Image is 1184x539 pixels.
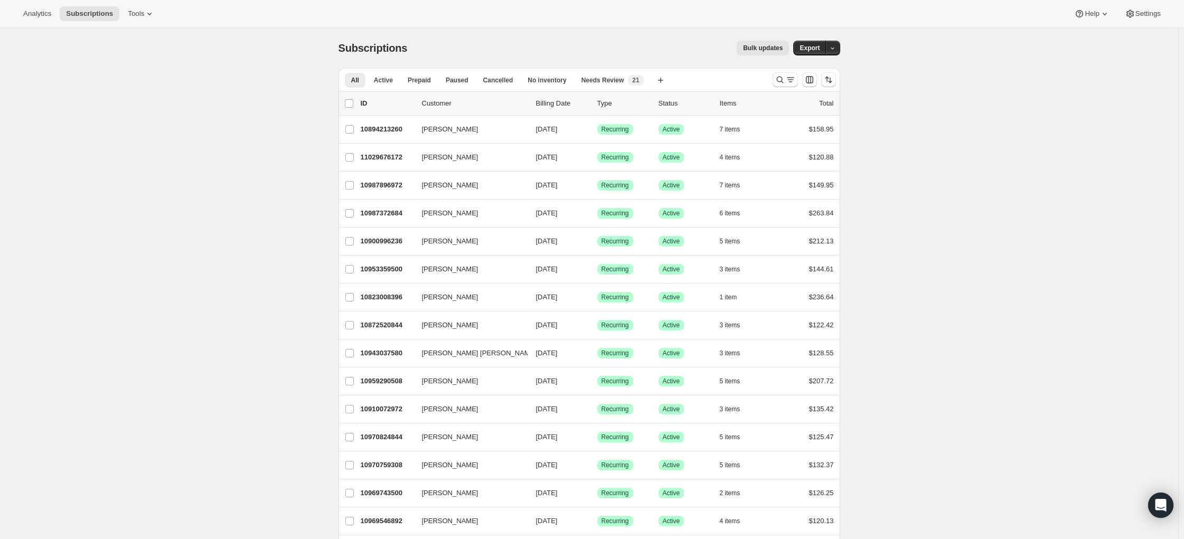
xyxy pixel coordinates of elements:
span: Recurring [602,125,629,134]
div: 10969743500[PERSON_NAME][DATE]SuccessRecurringSuccessActive2 items$126.25 [361,486,834,500]
button: Bulk updates [737,41,789,55]
span: Active [663,461,680,469]
span: [PERSON_NAME] [422,236,478,247]
p: 10970824844 [361,432,414,442]
span: 3 items [720,321,740,329]
span: 5 items [720,461,740,469]
button: 5 items [720,458,752,472]
p: 10959290508 [361,376,414,386]
span: Recurring [602,461,629,469]
span: Active [663,405,680,413]
span: Active [663,181,680,190]
button: [PERSON_NAME] [416,457,521,474]
div: 10970759308[PERSON_NAME][DATE]SuccessRecurringSuccessActive5 items$132.37 [361,458,834,472]
span: 3 items [720,265,740,273]
button: Create new view [652,73,669,88]
div: 10969546892[PERSON_NAME][DATE]SuccessRecurringSuccessActive4 items$120.13 [361,514,834,528]
span: [PERSON_NAME] [422,432,478,442]
span: $120.88 [809,153,834,161]
p: 10969743500 [361,488,414,498]
p: Status [659,98,711,109]
span: 5 items [720,237,740,245]
span: Analytics [23,10,51,18]
span: [PERSON_NAME] [422,180,478,191]
span: [DATE] [536,517,558,525]
span: Bulk updates [743,44,783,52]
button: [PERSON_NAME] [416,149,521,166]
p: Billing Date [536,98,589,109]
span: Help [1085,10,1099,18]
div: 11029676172[PERSON_NAME][DATE]SuccessRecurringSuccessActive4 items$120.88 [361,150,834,165]
span: [DATE] [536,349,558,357]
span: $125.47 [809,433,834,441]
span: [PERSON_NAME] [422,376,478,386]
button: 7 items [720,122,752,137]
div: 10894213260[PERSON_NAME][DATE]SuccessRecurringSuccessActive7 items$158.95 [361,122,834,137]
span: [DATE] [536,461,558,469]
span: Cancelled [483,76,513,84]
p: 10910072972 [361,404,414,414]
span: Settings [1135,10,1161,18]
span: [PERSON_NAME] [PERSON_NAME] [422,348,537,358]
p: 10872520844 [361,320,414,330]
span: Active [663,377,680,385]
span: Export [800,44,820,52]
button: [PERSON_NAME] [416,485,521,502]
span: Active [663,517,680,525]
span: Tools [128,10,144,18]
button: 3 items [720,346,752,361]
span: Active [374,76,393,84]
span: $207.72 [809,377,834,385]
button: 3 items [720,318,752,333]
span: [PERSON_NAME] [422,460,478,470]
span: 5 items [720,433,740,441]
button: [PERSON_NAME] [416,121,521,138]
button: 3 items [720,262,752,277]
span: 2 items [720,489,740,497]
span: Subscriptions [339,42,408,54]
span: Subscriptions [66,10,113,18]
span: Recurring [602,209,629,218]
span: [DATE] [536,489,558,497]
button: [PERSON_NAME] [416,205,521,222]
span: [PERSON_NAME] [422,152,478,163]
p: 10987896972 [361,180,414,191]
span: Active [663,265,680,273]
button: [PERSON_NAME] [416,513,521,529]
div: 10943037580[PERSON_NAME] [PERSON_NAME][DATE]SuccessRecurringSuccessActive3 items$128.55 [361,346,834,361]
span: No inventory [528,76,566,84]
span: $126.25 [809,489,834,497]
div: 10953359500[PERSON_NAME][DATE]SuccessRecurringSuccessActive3 items$144.61 [361,262,834,277]
span: $236.64 [809,293,834,301]
button: [PERSON_NAME] [416,261,521,278]
button: [PERSON_NAME] [416,177,521,194]
span: $128.55 [809,349,834,357]
button: Subscriptions [60,6,119,21]
p: 10900996236 [361,236,414,247]
span: 1 item [720,293,737,301]
div: 10823008396[PERSON_NAME][DATE]SuccessRecurringSuccessActive1 item$236.64 [361,290,834,305]
span: Recurring [602,377,629,385]
span: 4 items [720,517,740,525]
button: 1 item [720,290,749,305]
span: Active [663,321,680,329]
p: 10823008396 [361,292,414,302]
span: Recurring [602,349,629,357]
span: [PERSON_NAME] [422,516,478,526]
span: Active [663,433,680,441]
span: Active [663,153,680,162]
span: Recurring [602,321,629,329]
button: [PERSON_NAME] [416,401,521,418]
p: 10953359500 [361,264,414,275]
span: 21 [632,76,639,84]
span: [DATE] [536,321,558,329]
span: Paused [446,76,468,84]
span: Recurring [602,293,629,301]
button: 6 items [720,206,752,221]
p: 10969546892 [361,516,414,526]
span: Active [663,237,680,245]
div: 10987372684[PERSON_NAME][DATE]SuccessRecurringSuccessActive6 items$263.84 [361,206,834,221]
span: [DATE] [536,377,558,385]
button: [PERSON_NAME] [416,317,521,334]
span: [DATE] [536,181,558,189]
